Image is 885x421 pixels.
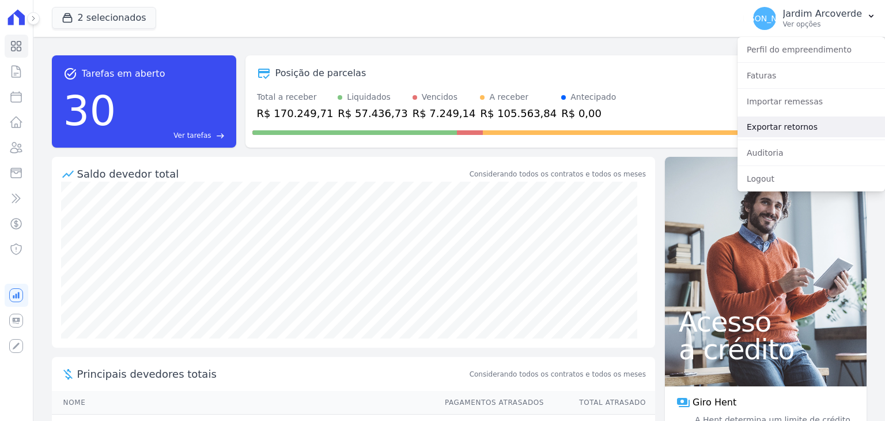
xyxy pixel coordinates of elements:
a: Auditoria [737,142,885,163]
p: Ver opções [783,20,862,29]
span: Considerando todos os contratos e todos os meses [470,369,646,379]
p: Jardim Arcoverde [783,8,862,20]
button: [PERSON_NAME] Jardim Arcoverde Ver opções [744,2,885,35]
div: R$ 7.249,14 [413,106,476,121]
button: 2 selecionados [52,7,156,29]
span: Giro Hent [693,396,736,409]
div: Vencidos [422,91,457,103]
div: A receber [489,91,528,103]
span: east [216,131,225,140]
th: Total Atrasado [544,391,655,415]
th: Nome [52,391,434,415]
a: Perfil do empreendimento [737,39,885,60]
div: Considerando todos os contratos e todos os meses [470,169,646,179]
span: Tarefas em aberto [82,67,165,81]
span: Ver tarefas [173,130,211,141]
div: R$ 0,00 [561,106,616,121]
span: a crédito [679,336,853,363]
div: Total a receber [257,91,334,103]
span: task_alt [63,67,77,81]
a: Faturas [737,65,885,86]
a: Ver tarefas east [120,130,224,141]
div: Posição de parcelas [275,66,366,80]
div: Liquidados [347,91,391,103]
a: Importar remessas [737,91,885,112]
div: 30 [63,81,116,141]
a: Logout [737,168,885,189]
th: Pagamentos Atrasados [434,391,544,415]
span: Principais devedores totais [77,366,467,382]
div: R$ 170.249,71 [257,106,334,121]
div: R$ 105.563,84 [480,106,557,121]
div: Saldo devedor total [77,166,467,182]
div: Antecipado [570,91,616,103]
a: Exportar retornos [737,116,885,137]
span: [PERSON_NAME] [731,14,797,22]
div: R$ 57.436,73 [338,106,407,121]
span: Acesso [679,308,853,336]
